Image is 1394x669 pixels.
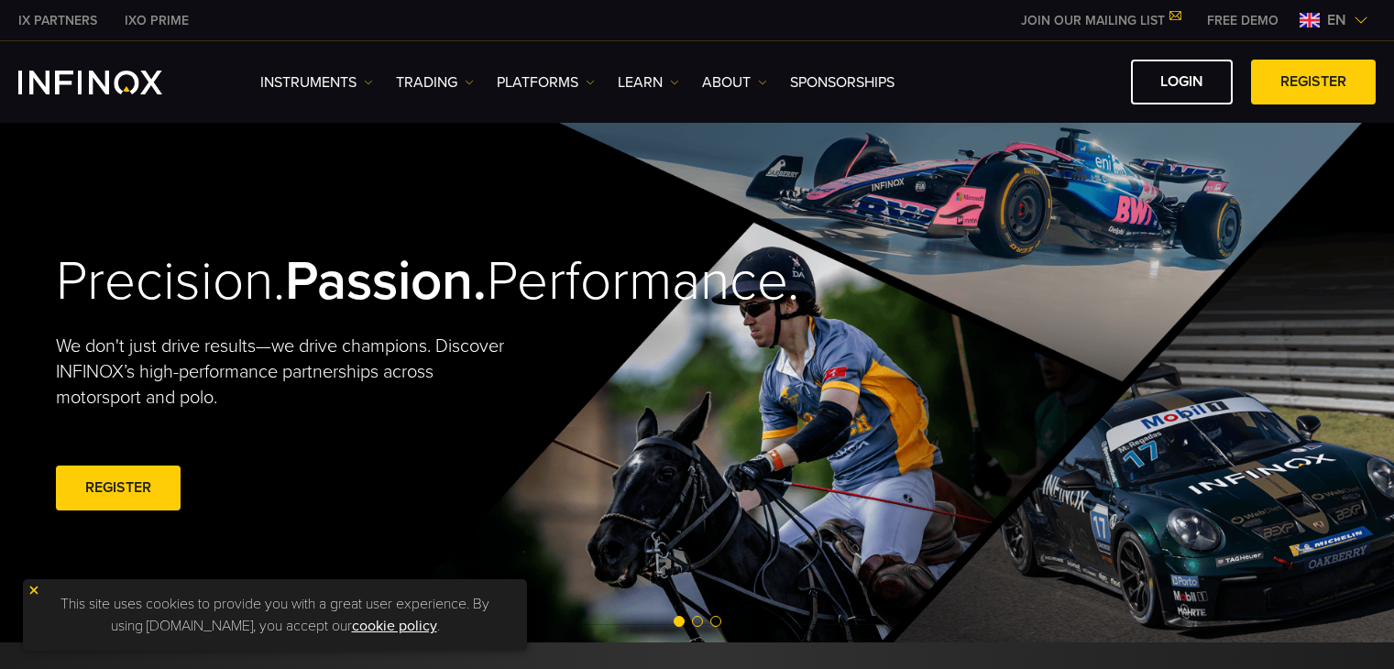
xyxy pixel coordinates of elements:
[674,616,685,627] span: Go to slide 1
[1193,11,1292,30] a: INFINOX MENU
[56,248,633,315] h2: Precision. Performance.
[702,71,767,93] a: ABOUT
[56,334,518,411] p: We don't just drive results—we drive champions. Discover INFINOX’s high-performance partnerships ...
[260,71,373,93] a: Instruments
[1251,60,1376,104] a: REGISTER
[32,588,518,642] p: This site uses cookies to provide you with a great user experience. By using [DOMAIN_NAME], you a...
[5,11,111,30] a: INFINOX
[285,248,487,314] strong: Passion.
[618,71,679,93] a: Learn
[1320,9,1354,31] span: en
[111,11,203,30] a: INFINOX
[1131,60,1233,104] a: LOGIN
[56,466,181,510] a: REGISTER
[692,616,703,627] span: Go to slide 2
[352,617,437,635] a: cookie policy
[1007,13,1193,28] a: JOIN OUR MAILING LIST
[396,71,474,93] a: TRADING
[18,71,205,94] a: INFINOX Logo
[790,71,895,93] a: SPONSORSHIPS
[710,616,721,627] span: Go to slide 3
[27,584,40,597] img: yellow close icon
[497,71,595,93] a: PLATFORMS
